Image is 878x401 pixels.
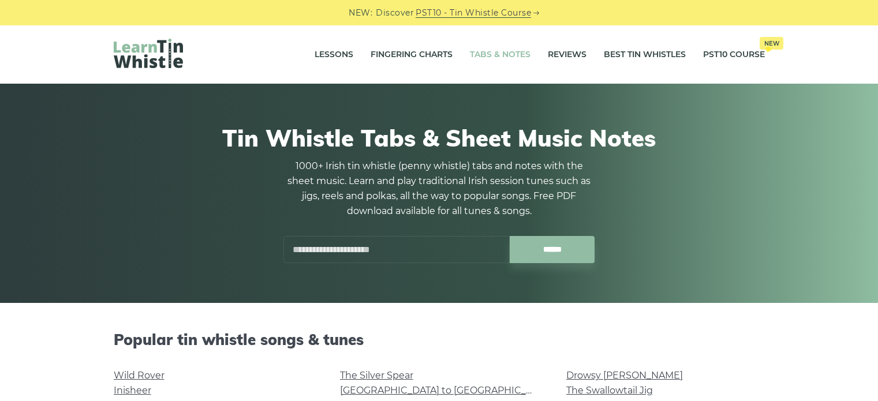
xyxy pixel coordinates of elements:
[470,40,530,69] a: Tabs & Notes
[371,40,453,69] a: Fingering Charts
[703,40,765,69] a: PST10 CourseNew
[114,370,165,381] a: Wild Rover
[340,370,413,381] a: The Silver Spear
[760,37,783,50] span: New
[566,370,683,381] a: Drowsy [PERSON_NAME]
[114,385,151,396] a: Inisheer
[315,40,353,69] a: Lessons
[548,40,586,69] a: Reviews
[283,159,595,219] p: 1000+ Irish tin whistle (penny whistle) tabs and notes with the sheet music. Learn and play tradi...
[604,40,686,69] a: Best Tin Whistles
[114,124,765,152] h1: Tin Whistle Tabs & Sheet Music Notes
[340,385,553,396] a: [GEOGRAPHIC_DATA] to [GEOGRAPHIC_DATA]
[566,385,653,396] a: The Swallowtail Jig
[114,331,765,348] h2: Popular tin whistle songs & tunes
[114,39,183,68] img: LearnTinWhistle.com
